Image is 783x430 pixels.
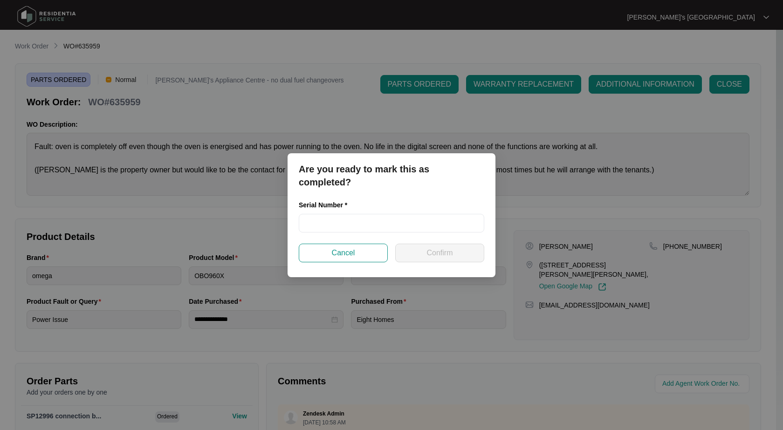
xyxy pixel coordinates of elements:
span: Cancel [332,247,355,259]
button: Confirm [395,244,484,262]
p: Are you ready to mark this as [299,163,484,176]
button: Cancel [299,244,388,262]
label: Serial Number * [299,200,354,210]
p: completed? [299,176,484,189]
